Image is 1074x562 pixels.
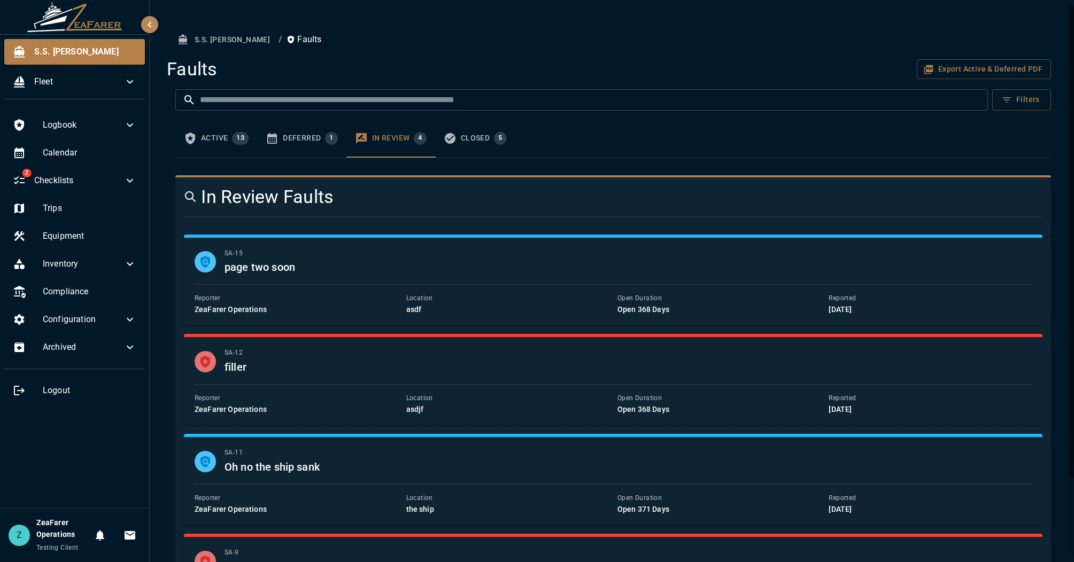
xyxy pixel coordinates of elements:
p: Faults [287,33,321,46]
button: Notifications [89,525,111,546]
div: Fleet [4,69,145,95]
span: Reported [829,393,1031,404]
span: 2 [22,169,31,177]
span: Calendar [43,146,136,159]
h6: Oh no the ship sank [225,458,1032,475]
p: ZeaFarer Operations [195,504,397,514]
span: Reported [829,293,1031,304]
span: Reported [829,493,1031,504]
span: Open Duration [617,493,820,504]
span: 13 [232,134,249,142]
p: Open 368 Days [617,304,820,315]
span: Inventory [43,257,123,270]
span: Compliance [43,285,136,298]
p: [DATE] [829,504,1031,514]
div: Trips [4,196,145,221]
span: Logout [43,384,136,397]
span: Equipment [43,230,136,243]
button: SA-12fillerReporterZeaFarer OperationsLocationasdjfOpen DurationOpen 368 DaysReported[DATE] [184,337,1042,425]
p: ZeaFarer Operations [195,304,397,315]
h4: Faults [167,58,218,81]
div: Configuration [4,307,145,332]
li: / [279,33,282,46]
span: Configuration [43,313,123,326]
span: SA - 12 [225,348,1032,358]
div: 2Checklists [4,168,145,193]
div: Inventory [4,251,145,277]
h4: In Review Faults [184,186,898,208]
span: Reporter [195,393,397,404]
span: Testing Client [36,544,79,551]
span: 5 [494,134,506,142]
h6: page two soon [225,259,1032,276]
span: Logbook [43,119,123,131]
button: Invitations [119,525,141,546]
span: Location [406,493,609,504]
p: asdf [406,304,609,315]
button: SA-11Oh no the ship sankReporterZeaFarer OperationsLocationthe shipOpen DurationOpen 371 DaysRepo... [184,437,1042,525]
p: Open 371 Days [617,504,820,514]
div: S.S. [PERSON_NAME] [4,39,145,65]
div: Closed [461,132,507,145]
span: Open Duration [617,293,820,304]
button: Export Active & Deferred PDF [917,59,1051,79]
span: SA - 15 [225,248,1032,259]
span: SA - 11 [225,448,1032,458]
p: ZeaFarer Operations [195,404,397,415]
h6: filler [225,358,1032,376]
span: S.S. [PERSON_NAME] [34,45,136,58]
span: Location [406,293,609,304]
span: Trips [43,202,136,215]
div: Logbook [4,112,145,138]
div: Compliance [4,279,145,305]
span: Reporter [195,493,397,504]
p: asdjf [406,404,609,415]
span: 4 [414,134,426,142]
span: Location [406,393,609,404]
p: the ship [406,504,609,514]
p: Open 368 Days [617,404,820,415]
button: S.S. [PERSON_NAME] [175,30,274,50]
img: ZeaFarer Logo [27,2,123,32]
button: SA-15page two soonReporterZeaFarer OperationsLocationasdfOpen DurationOpen 368 DaysReported[DATE] [184,238,1042,326]
span: 1 [325,134,337,142]
span: Archived [43,341,123,354]
div: Deferred [283,132,338,145]
div: Calendar [4,140,145,166]
div: Equipment [4,223,145,249]
p: [DATE] [829,404,1031,415]
span: Reporter [195,293,397,304]
span: SA - 9 [225,548,1032,558]
span: Fleet [34,75,123,88]
p: [DATE] [829,304,1031,315]
h6: ZeaFarer Operations [36,517,89,541]
div: Z [9,525,30,546]
span: Checklists [34,174,123,187]
span: Open Duration [617,393,820,404]
div: Active [201,132,249,145]
div: Logout [4,378,145,403]
button: Filters [992,89,1051,111]
div: faults tabs [175,119,1051,158]
div: In Review [372,132,427,145]
div: Archived [4,334,145,360]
